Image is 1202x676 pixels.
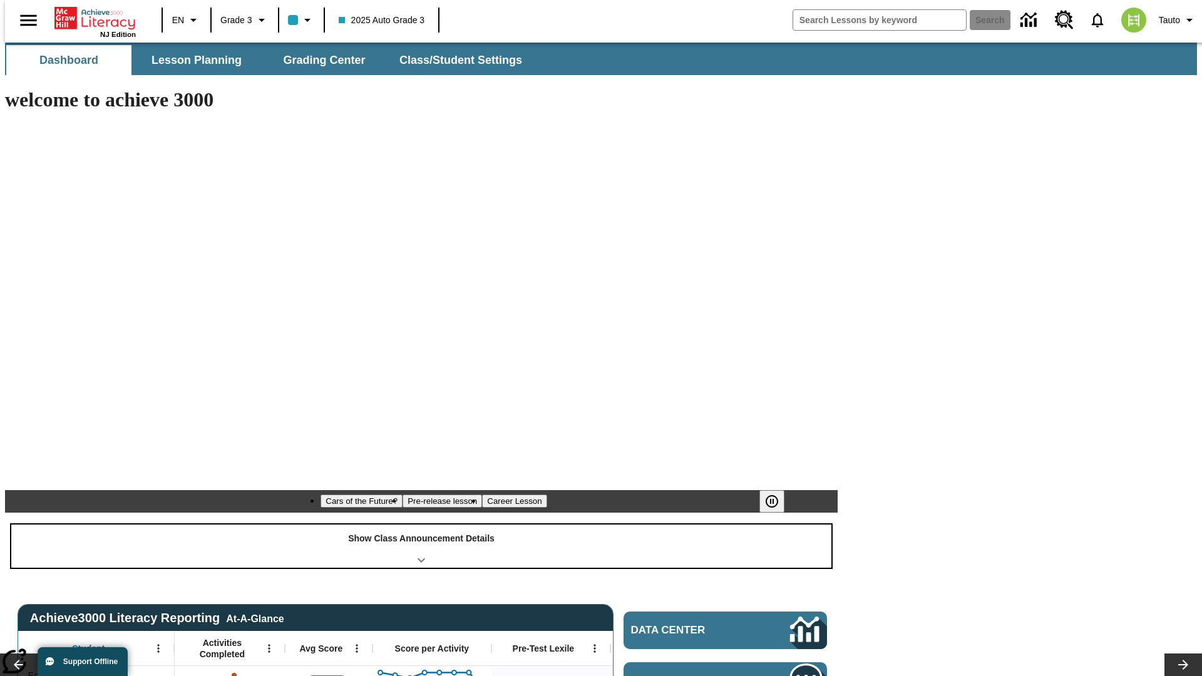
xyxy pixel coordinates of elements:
[63,657,118,666] span: Support Offline
[348,532,495,545] p: Show Class Announcement Details
[6,45,131,75] button: Dashboard
[283,53,365,68] span: Grading Center
[299,643,342,654] span: Avg Score
[30,611,284,625] span: Achieve3000 Literacy Reporting
[260,639,279,658] button: Open Menu
[1114,4,1154,36] button: Select a new avatar
[1081,4,1114,36] a: Notifications
[5,88,838,111] h1: welcome to achieve 3000
[220,14,252,27] span: Grade 3
[72,643,105,654] span: Student
[389,45,532,75] button: Class/Student Settings
[54,6,136,31] a: Home
[1154,9,1202,31] button: Profile/Settings
[167,9,207,31] button: Language: EN, Select a language
[283,9,320,31] button: Class color is light blue. Change class color
[1164,653,1202,676] button: Lesson carousel, Next
[1013,3,1047,38] a: Data Center
[226,611,284,625] div: At-A-Glance
[5,45,533,75] div: SubNavbar
[624,612,827,649] a: Data Center
[11,525,831,568] div: Show Class Announcement Details
[1159,14,1180,27] span: Tauto
[759,490,797,513] div: Pause
[149,639,168,658] button: Open Menu
[759,490,784,513] button: Pause
[10,2,47,39] button: Open side menu
[793,10,966,30] input: search field
[1121,8,1146,33] img: avatar image
[54,4,136,38] div: Home
[100,31,136,38] span: NJ Edition
[403,494,482,508] button: Slide 2 Pre-release lesson
[399,53,522,68] span: Class/Student Settings
[181,637,264,660] span: Activities Completed
[152,53,242,68] span: Lesson Planning
[172,14,184,27] span: EN
[513,643,575,654] span: Pre-Test Lexile
[482,494,547,508] button: Slide 3 Career Lesson
[215,9,274,31] button: Grade: Grade 3, Select a grade
[585,639,604,658] button: Open Menu
[321,494,403,508] button: Slide 1 Cars of the Future?
[339,14,425,27] span: 2025 Auto Grade 3
[347,639,366,658] button: Open Menu
[5,43,1197,75] div: SubNavbar
[395,643,470,654] span: Score per Activity
[631,624,748,637] span: Data Center
[1047,3,1081,37] a: Resource Center, Will open in new tab
[38,647,128,676] button: Support Offline
[262,45,387,75] button: Grading Center
[39,53,98,68] span: Dashboard
[134,45,259,75] button: Lesson Planning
